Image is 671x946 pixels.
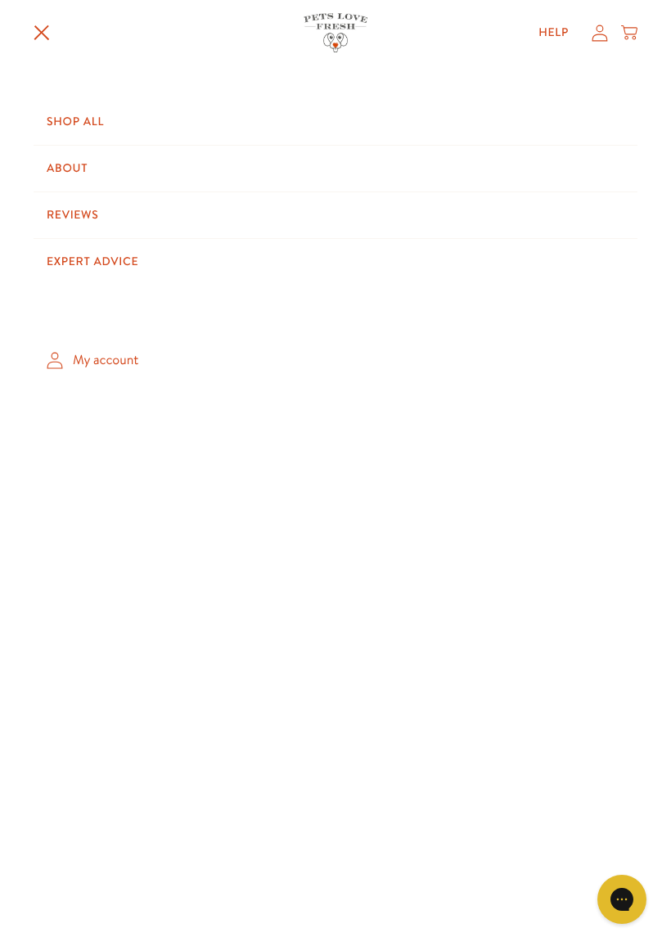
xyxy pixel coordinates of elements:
[20,11,63,54] summary: Translation missing: en.sections.header.menu
[34,336,637,385] a: My account
[525,16,582,49] a: Help
[304,13,367,52] img: Pets Love Fresh
[589,869,655,930] iframe: Gorgias live chat messenger
[34,238,637,284] a: Expert Advice
[34,192,637,238] a: Reviews
[34,99,637,145] a: Shop All
[34,146,637,191] a: About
